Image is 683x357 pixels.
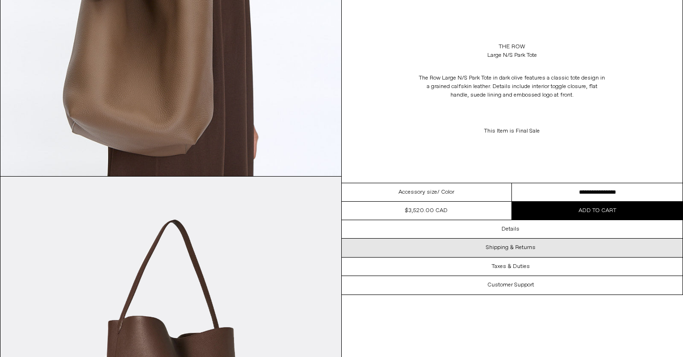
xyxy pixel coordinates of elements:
[501,226,519,232] h3: Details
[484,127,540,135] span: This Item is Final Sale
[579,207,616,214] span: Add to cart
[405,206,448,215] div: $3,520.00 CAD
[487,282,534,288] h3: Customer Support
[437,188,454,196] span: / Color
[486,244,536,251] h3: Shipping & Returns
[492,263,530,270] h3: Taxes & Duties
[398,188,437,196] span: Accessory size
[499,43,525,51] a: The Row
[512,202,683,220] button: Add to cart
[487,51,537,60] div: Large N/S Park Tote
[419,74,605,99] span: The Row Large N/S Park Tote in dark olive features a classic tote design in a grained calfskin le...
